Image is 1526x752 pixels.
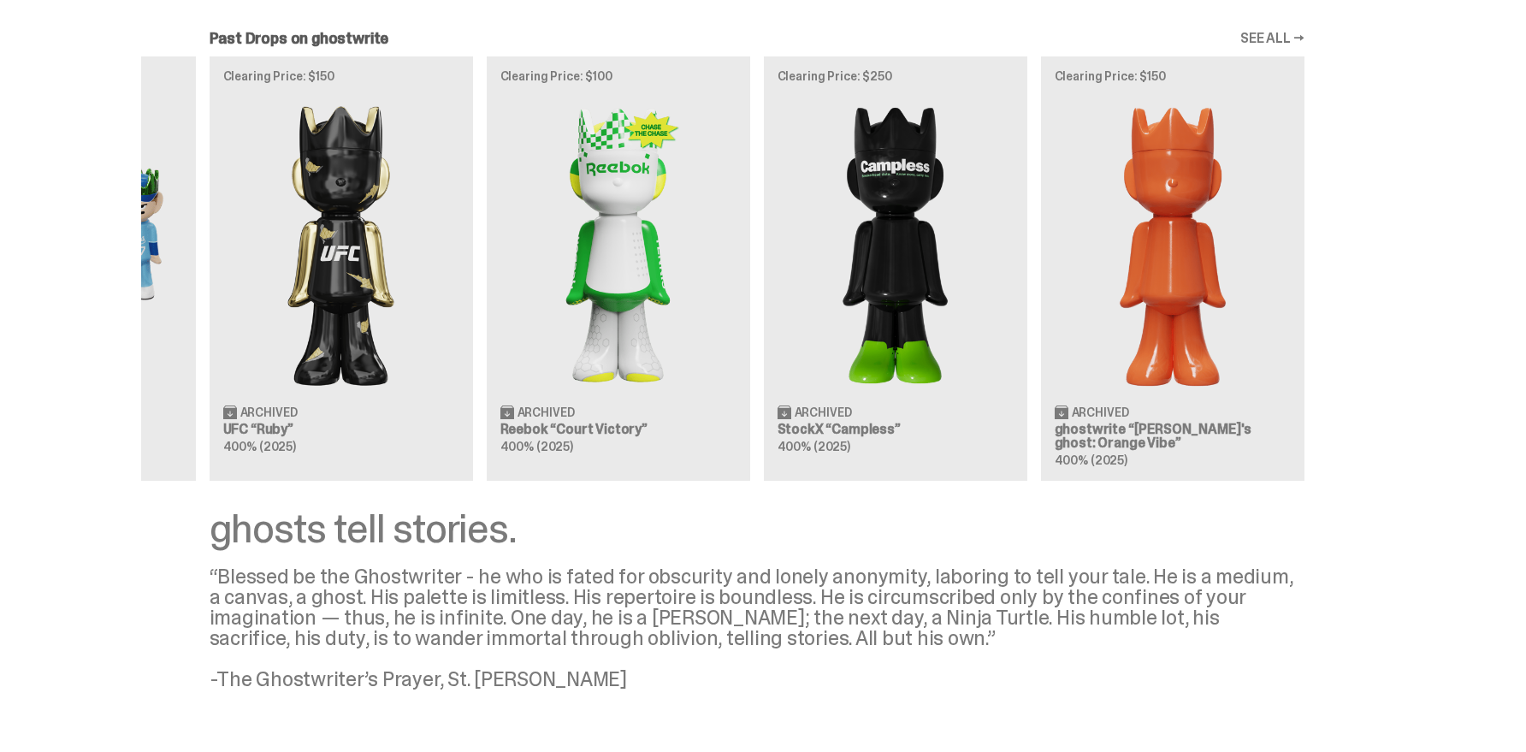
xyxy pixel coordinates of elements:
[487,56,750,481] a: Clearing Price: $100 Court Victory Archived
[500,70,736,82] p: Clearing Price: $100
[500,96,736,391] img: Court Victory
[1055,453,1127,468] span: 400% (2025)
[223,96,459,391] img: Ruby
[210,566,1304,690] div: “Blessed be the Ghostwriter - he who is fated for obscurity and lonely anonymity, laboring to tel...
[223,439,296,454] span: 400% (2025)
[1240,32,1304,45] a: SEE ALL →
[1055,70,1291,82] p: Clearing Price: $150
[778,96,1014,391] img: Campless
[240,406,298,418] span: Archived
[223,423,459,436] h3: UFC “Ruby”
[210,56,473,481] a: Clearing Price: $150 Ruby Archived
[778,423,1014,436] h3: StockX “Campless”
[778,439,850,454] span: 400% (2025)
[1055,96,1291,391] img: Schrödinger's ghost: Orange Vibe
[210,31,389,46] h2: Past Drops on ghostwrite
[795,406,852,418] span: Archived
[210,508,1304,549] div: ghosts tell stories.
[764,56,1027,481] a: Clearing Price: $250 Campless Archived
[518,406,575,418] span: Archived
[778,70,1014,82] p: Clearing Price: $250
[1055,423,1291,450] h3: ghostwrite “[PERSON_NAME]'s ghost: Orange Vibe”
[1041,56,1304,481] a: Clearing Price: $150 Schrödinger's ghost: Orange Vibe Archived
[1072,406,1129,418] span: Archived
[500,423,736,436] h3: Reebok “Court Victory”
[223,70,459,82] p: Clearing Price: $150
[500,439,573,454] span: 400% (2025)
